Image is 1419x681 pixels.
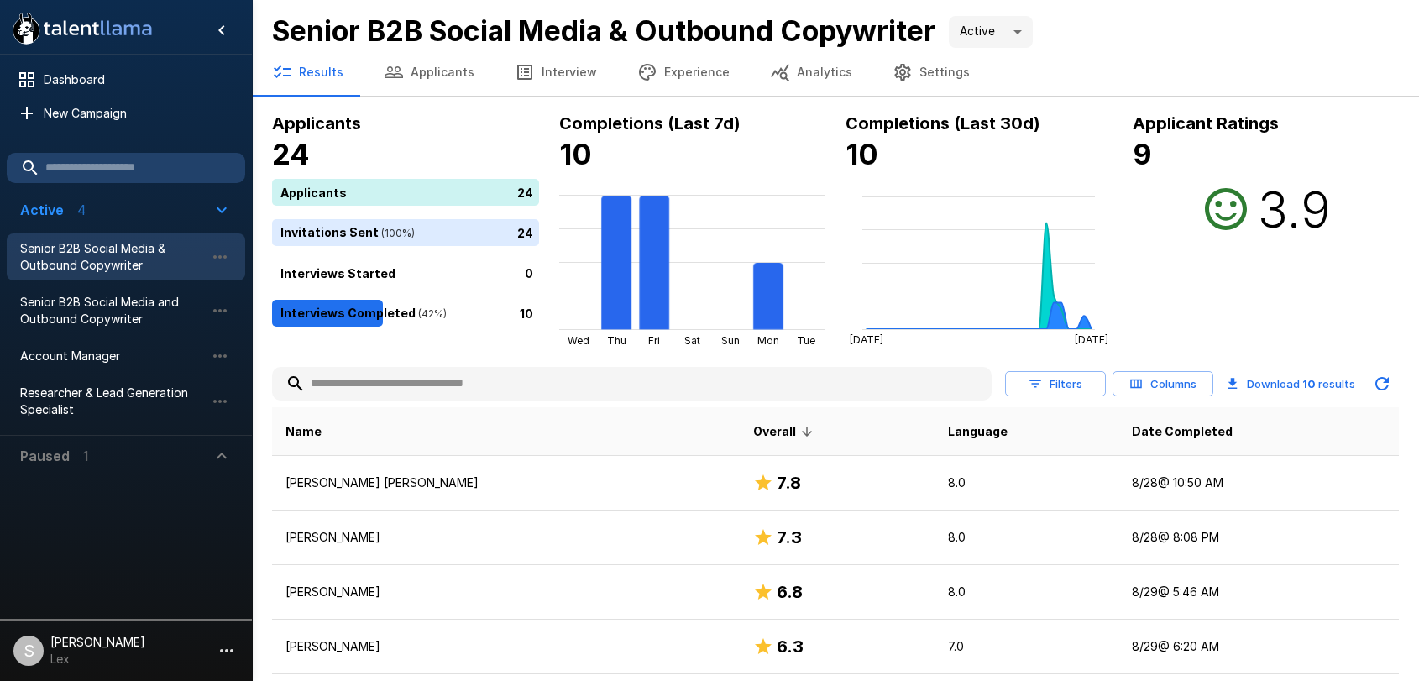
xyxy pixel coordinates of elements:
p: 10 [520,304,533,322]
tspan: [DATE] [850,333,883,346]
p: [PERSON_NAME] [285,638,726,655]
tspan: Fri [648,334,660,347]
h6: 7.3 [777,524,802,551]
p: 7.0 [948,638,1105,655]
span: Overall [753,422,818,442]
tspan: [DATE] [1075,333,1108,346]
tspan: Thu [606,334,626,347]
h6: 7.8 [777,469,801,496]
b: Applicant Ratings [1133,113,1279,134]
button: Analytics [750,49,872,96]
p: [PERSON_NAME] [285,584,726,600]
button: Experience [617,49,750,96]
b: Completions (Last 7d) [559,113,741,134]
button: Applicants [364,49,495,96]
button: Updated Today - 8:32 AM [1365,367,1399,401]
td: 8/29 @ 5:46 AM [1118,565,1399,620]
button: Columns [1113,371,1213,397]
button: Settings [872,49,990,96]
p: 24 [517,183,533,201]
b: 24 [272,137,310,171]
b: Senior B2B Social Media & Outbound Copywriter [272,13,935,48]
h2: 3.9 [1258,179,1331,239]
p: [PERSON_NAME] [285,529,726,546]
h6: 6.3 [777,633,804,660]
tspan: Wed [567,334,589,347]
b: Applicants [272,113,361,134]
p: 8.0 [948,474,1105,491]
td: 8/28 @ 8:08 PM [1118,511,1399,565]
b: 9 [1133,137,1152,171]
b: 10 [559,137,592,171]
span: Language [948,422,1008,442]
tspan: Sun [721,334,740,347]
tspan: Mon [757,334,779,347]
span: Name [285,422,322,442]
p: 24 [517,223,533,241]
button: Interview [495,49,617,96]
b: 10 [1302,377,1316,390]
tspan: Tue [797,334,815,347]
td: 8/28 @ 10:50 AM [1118,456,1399,511]
button: Download 10 results [1220,367,1362,401]
tspan: Sat [684,334,700,347]
button: Filters [1005,371,1106,397]
p: 8.0 [948,529,1105,546]
div: Active [949,16,1033,48]
p: [PERSON_NAME] [PERSON_NAME] [285,474,726,491]
p: 8.0 [948,584,1105,600]
h6: 6.8 [777,579,803,605]
b: 10 [846,137,878,171]
td: 8/29 @ 6:20 AM [1118,620,1399,674]
span: Date Completed [1132,422,1233,442]
button: Results [252,49,364,96]
b: Completions (Last 30d) [846,113,1040,134]
p: 0 [525,264,533,281]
